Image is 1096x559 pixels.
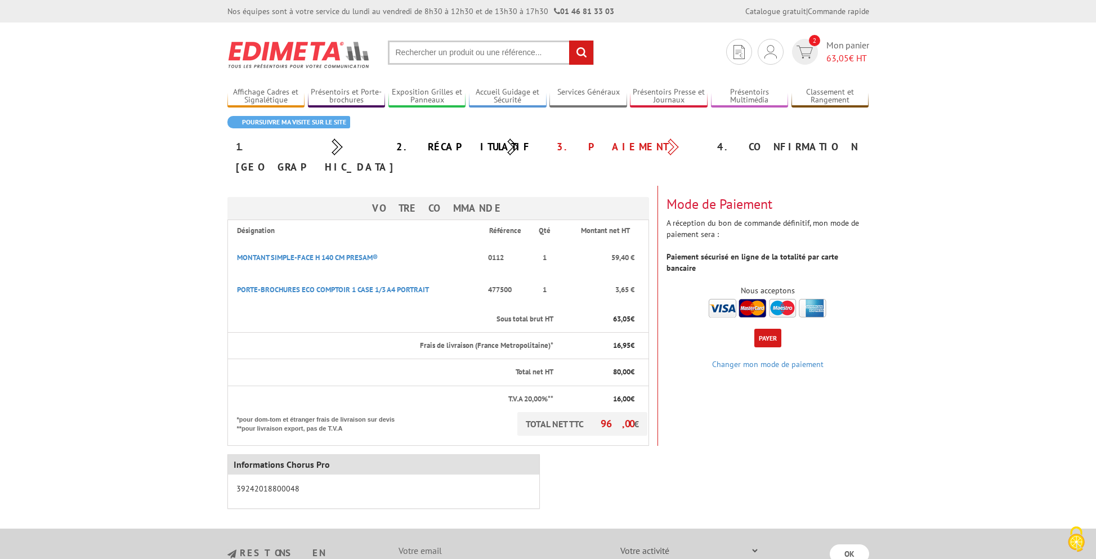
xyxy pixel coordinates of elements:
p: € [563,394,634,405]
p: Référence [485,226,526,236]
img: accepted.png [709,299,826,317]
p: 3,65 € [563,285,634,296]
a: Présentoirs Multimédia [711,87,789,106]
p: € [563,341,634,351]
span: 63,05 [826,52,849,64]
strong: 01 46 81 33 03 [554,6,614,16]
th: Frais de livraison (France Metropolitaine)* [227,332,554,359]
p: 59,40 € [563,253,634,263]
img: Edimeta [227,34,371,75]
span: 63,05 [613,314,630,324]
div: 4. Confirmation [709,137,869,157]
p: € [563,314,634,325]
img: newsletter.jpg [227,549,236,559]
a: 2. Récapitulatif [396,140,531,153]
div: 3. Paiement [548,137,709,157]
a: Classement et Rangement [791,87,869,106]
p: 1 [536,285,553,296]
a: Changer mon mode de paiement [712,359,824,369]
h3: Votre Commande [227,197,649,220]
input: rechercher [569,41,593,65]
div: Informations Chorus Pro [228,455,539,475]
button: Cookies (fenêtre modale) [1057,521,1096,559]
a: Exposition Grilles et Panneaux [388,87,466,106]
p: 39242018800048 [236,483,531,494]
p: Désignation [237,226,475,236]
input: Rechercher un produit ou une référence... [388,41,594,65]
a: Services Généraux [549,87,627,106]
p: Montant net HT [563,226,647,236]
div: Nous acceptons [666,285,869,296]
p: 477500 [485,279,526,301]
a: PORTE-BROCHURES ECO COMPTOIR 1 CASE 1/3 A4 PORTRAIT [237,285,429,294]
span: 96,00 [601,417,634,430]
th: Total net HT [227,359,554,386]
a: Commande rapide [808,6,869,16]
div: 1. [GEOGRAPHIC_DATA] [227,137,388,177]
a: Poursuivre ma visite sur le site [227,116,350,128]
p: Qté [536,226,553,236]
a: Présentoirs et Porte-brochures [308,87,386,106]
a: MONTANT SIMPLE-FACE H 140 CM PRESAM® [237,253,378,262]
p: 1 [536,253,553,263]
span: 16,95 [613,341,630,350]
a: Accueil Guidage et Sécurité [469,87,547,106]
div: A réception du bon de commande définitif, mon mode de paiement sera : [658,186,878,320]
a: Affichage Cadres et Signalétique [227,87,305,106]
span: 2 [809,35,820,46]
div: Nos équipes sont à votre service du lundi au vendredi de 8h30 à 12h30 et de 13h30 à 17h30 [227,6,614,17]
a: Présentoirs Presse et Journaux [630,87,708,106]
button: Payer [754,329,781,347]
p: T.V.A 20,00%** [237,394,553,405]
p: *pour dom-tom et étranger frais de livraison sur devis **pour livraison export, pas de T.V.A [237,412,406,433]
p: € [563,367,634,378]
strong: Paiement sécurisé en ligne de la totalité par carte bancaire [666,252,838,273]
span: 16,00 [613,394,630,404]
a: devis rapide 2 Mon panier 63,05€ HT [789,39,869,65]
p: 0112 [485,247,526,269]
img: devis rapide [764,45,777,59]
span: € HT [826,52,869,65]
img: devis rapide [797,46,813,59]
span: Mon panier [826,39,869,65]
a: Catalogue gratuit [745,6,806,16]
th: Sous total brut HT [227,306,554,333]
img: Cookies (fenêtre modale) [1062,525,1090,553]
h3: Mode de Paiement [666,197,869,212]
span: 80,00 [613,367,630,377]
div: | [745,6,869,17]
img: devis rapide [733,45,745,59]
p: TOTAL NET TTC € [517,412,647,436]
